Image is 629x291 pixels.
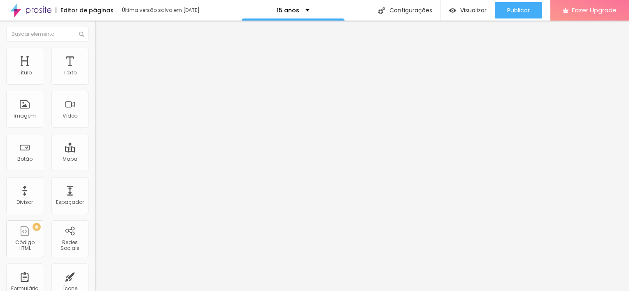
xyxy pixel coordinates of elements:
div: Editor de páginas [56,7,114,13]
div: Mapa [63,156,77,162]
div: Botão [17,156,33,162]
div: Última versão salva em [DATE] [122,8,217,13]
div: Texto [63,70,77,76]
span: Visualizar [460,7,487,14]
div: Título [18,70,32,76]
button: Visualizar [441,2,495,18]
div: Divisor [16,199,33,205]
img: Icone [79,32,84,37]
img: Icone [378,7,385,14]
div: Código HTML [8,240,41,252]
img: view-1.svg [449,7,456,14]
div: Redes Sociais [54,240,86,252]
span: Publicar [507,7,530,14]
span: Fazer Upgrade [572,7,617,14]
div: Vídeo [63,113,77,119]
button: Publicar [495,2,542,18]
iframe: Editor [95,21,629,291]
p: 15 anos [277,7,299,13]
div: Imagem [14,113,36,119]
input: Buscar elemento [6,27,89,42]
div: Espaçador [56,199,84,205]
